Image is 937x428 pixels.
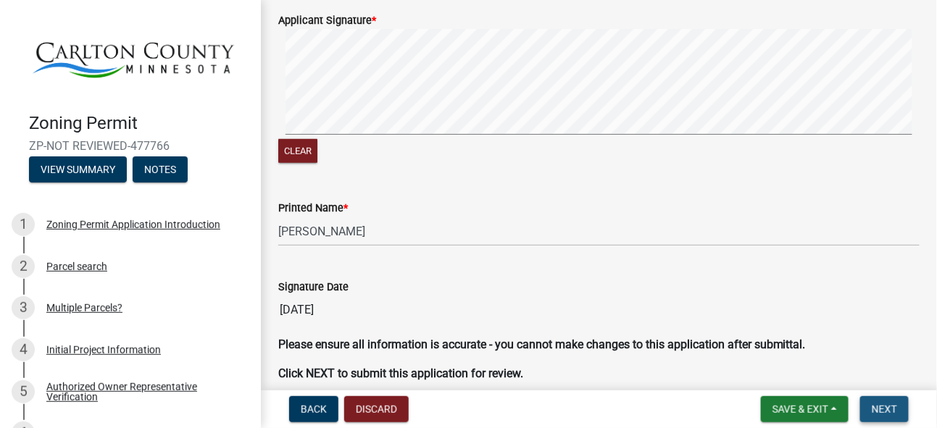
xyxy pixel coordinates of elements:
[278,139,317,163] button: Clear
[289,396,338,422] button: Back
[278,366,523,380] strong: Click NEXT to submit this application for review.
[46,303,122,313] div: Multiple Parcels?
[29,165,127,177] wm-modal-confirm: Summary
[12,296,35,319] div: 3
[301,403,327,415] span: Back
[29,113,249,134] h4: Zoning Permit
[860,396,909,422] button: Next
[278,282,349,293] label: Signature Date
[872,403,897,415] span: Next
[344,396,409,422] button: Discard
[278,16,376,26] label: Applicant Signature
[278,203,348,214] label: Printed Name
[29,156,127,182] button: View Summary
[772,403,828,415] span: Save & Exit
[46,219,220,230] div: Zoning Permit Application Introduction
[12,338,35,361] div: 4
[29,15,238,98] img: Carlton County, Minnesota
[12,213,35,236] div: 1
[133,165,188,177] wm-modal-confirm: Notes
[29,139,232,153] span: ZP-NOT REVIEWED-477766
[761,396,849,422] button: Save & Exit
[278,337,806,351] strong: Please ensure all information is accurate - you cannot make changes to this application after sub...
[46,382,238,402] div: Authorized Owner Representative Verification
[12,380,35,403] div: 5
[46,345,161,355] div: Initial Project Information
[12,255,35,278] div: 2
[133,156,188,182] button: Notes
[46,261,107,272] div: Parcel search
